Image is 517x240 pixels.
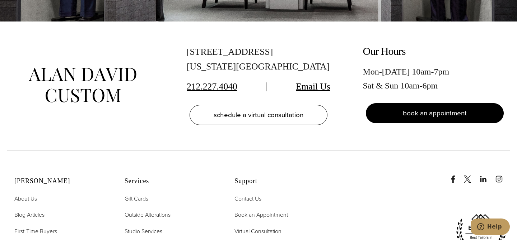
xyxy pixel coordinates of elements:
a: instagram [495,168,510,183]
a: book an appointment [366,103,504,123]
a: Contact Us [234,194,261,203]
a: Book an Appointment [234,210,288,220]
h2: Services [125,177,217,185]
span: Virtual Consultation [234,227,281,235]
span: About Us [14,195,37,203]
span: schedule a virtual consultation [214,110,303,120]
div: [STREET_ADDRESS] [US_STATE][GEOGRAPHIC_DATA] [187,45,330,74]
span: Outside Alterations [125,211,171,219]
h2: [PERSON_NAME] [14,177,107,185]
div: Mon-[DATE] 10am-7pm Sat & Sun 10am-6pm [363,65,507,92]
span: Blog Articles [14,211,45,219]
a: About Us [14,194,37,203]
span: Gift Cards [125,195,148,203]
iframe: Opens a widget where you can chat to one of our agents [471,219,510,236]
span: book an appointment [403,108,467,118]
img: alan david custom [29,68,136,102]
a: First-Time Buyers [14,227,57,236]
span: First-Time Buyers [14,227,57,235]
a: linkedin [480,168,494,183]
a: x/twitter [464,168,478,183]
a: Gift Cards [125,194,148,203]
h2: Our Hours [363,45,507,58]
a: Studio Services [125,227,162,236]
a: Outside Alterations [125,210,171,220]
span: Book an Appointment [234,211,288,219]
a: 212.227.4040 [187,81,237,92]
a: Virtual Consultation [234,227,281,236]
a: schedule a virtual consultation [190,105,327,125]
h2: Support [234,177,327,185]
a: Blog Articles [14,210,45,220]
a: Facebook [450,168,462,183]
span: Contact Us [234,195,261,203]
a: Email Us [296,81,330,92]
span: Studio Services [125,227,162,235]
